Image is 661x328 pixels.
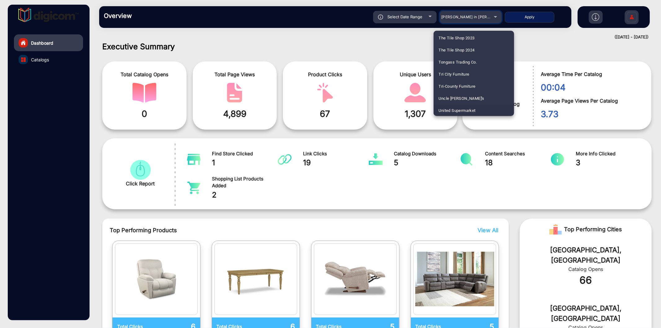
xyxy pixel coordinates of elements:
[438,80,475,92] span: Tri-County Furniture
[438,56,477,68] span: Tongass Trading Co.
[438,68,469,80] span: Tri City Furniture
[438,32,474,44] span: The Tile Shop 2023
[438,92,484,104] span: Uncle [PERSON_NAME]'s
[438,104,475,117] span: United Supermarket
[438,44,474,56] span: The Tile Shop 2024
